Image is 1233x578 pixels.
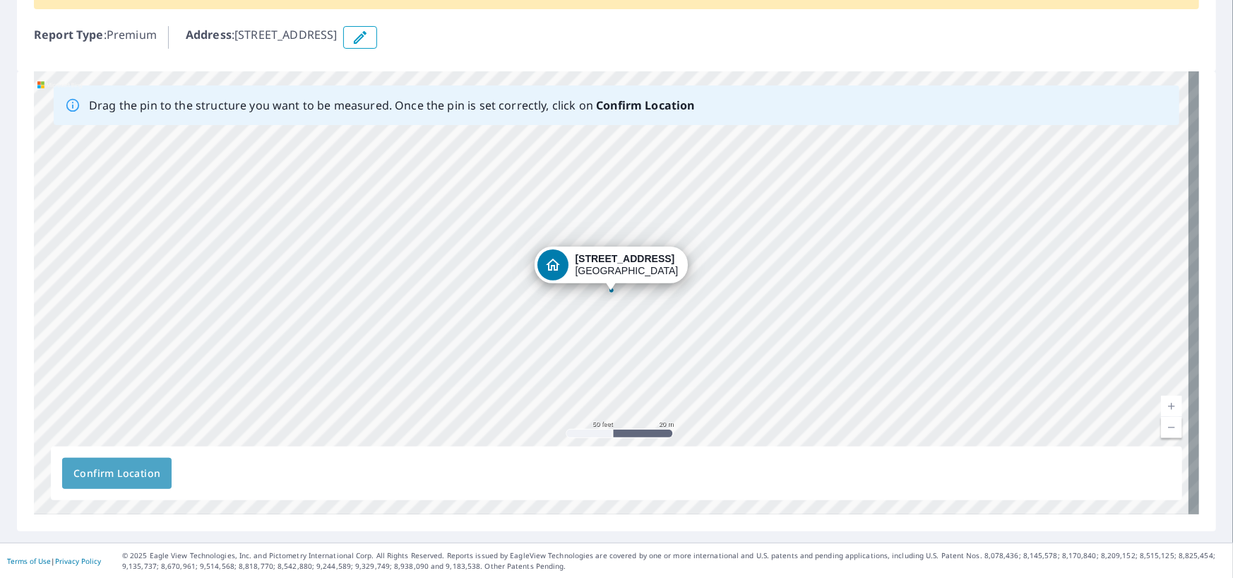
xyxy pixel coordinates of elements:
[122,550,1226,572] p: © 2025 Eagle View Technologies, Inc. and Pictometry International Corp. All Rights Reserved. Repo...
[7,556,51,566] a: Terms of Use
[62,458,172,489] button: Confirm Location
[55,556,101,566] a: Privacy Policy
[89,97,695,114] p: Drag the pin to the structure you want to be measured. Once the pin is set correctly, click on
[535,247,689,290] div: Dropped pin, building 1, Residential property, 522 N Valley Creek Dr Valley Center, KS 67147
[7,557,101,565] p: |
[1161,417,1182,438] a: Current Level 19, Zoom Out
[34,26,157,49] p: : Premium
[186,27,232,42] b: Address
[73,465,160,483] span: Confirm Location
[34,27,104,42] b: Report Type
[576,253,679,277] div: [GEOGRAPHIC_DATA]
[186,26,338,49] p: : [STREET_ADDRESS]
[576,253,675,264] strong: [STREET_ADDRESS]
[596,98,694,113] b: Confirm Location
[1161,396,1182,417] a: Current Level 19, Zoom In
